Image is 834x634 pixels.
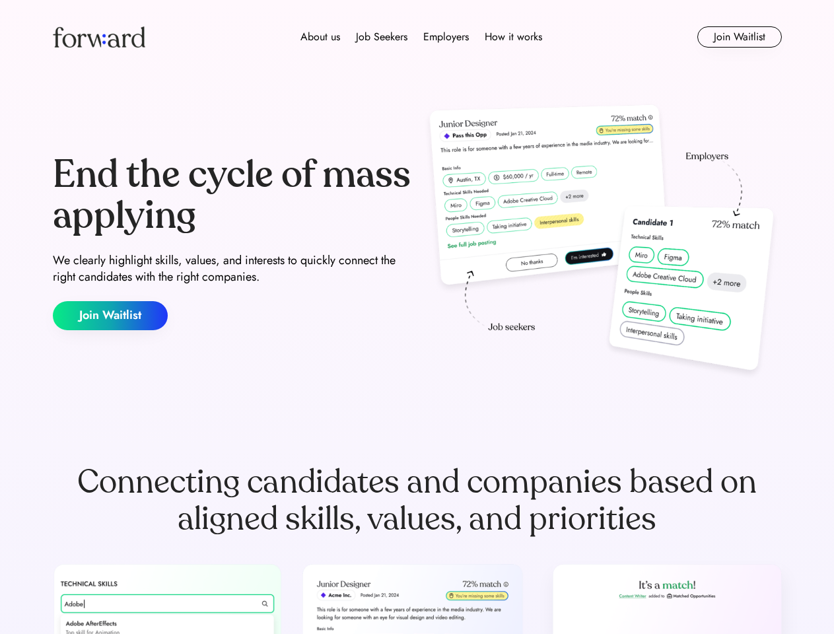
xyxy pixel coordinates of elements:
div: Job Seekers [356,29,407,45]
img: hero-image.png [423,100,782,384]
div: How it works [485,29,542,45]
div: End the cycle of mass applying [53,155,412,236]
div: Connecting candidates and companies based on aligned skills, values, and priorities [53,464,782,538]
div: About us [300,29,340,45]
button: Join Waitlist [53,301,168,330]
div: We clearly highlight skills, values, and interests to quickly connect the right candidates with t... [53,252,412,285]
button: Join Waitlist [697,26,782,48]
div: Employers [423,29,469,45]
img: Forward logo [53,26,145,48]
